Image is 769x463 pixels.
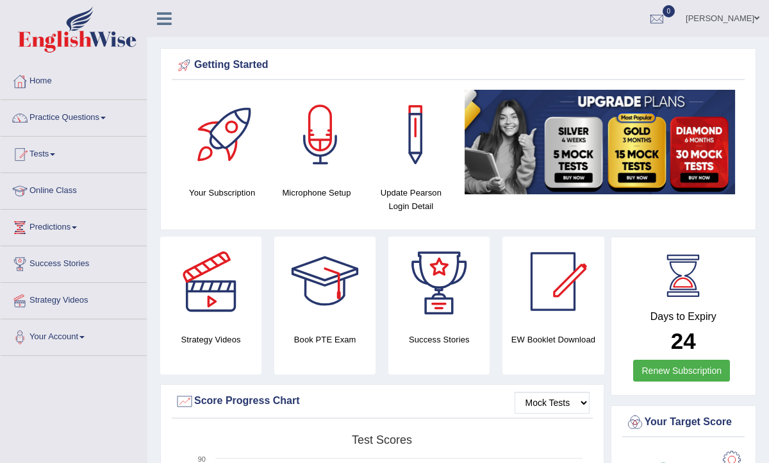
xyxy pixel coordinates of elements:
[465,90,735,194] img: small5.jpg
[633,360,730,382] a: Renew Subscription
[175,392,590,411] div: Score Progress Chart
[1,246,147,278] a: Success Stories
[1,319,147,351] a: Your Account
[1,283,147,315] a: Strategy Videos
[160,333,261,346] h4: Strategy Videos
[352,434,412,446] tspan: Test scores
[502,333,604,346] h4: EW Booklet Download
[1,173,147,205] a: Online Class
[625,413,742,432] div: Your Target Score
[1,137,147,169] a: Tests
[388,333,490,346] h4: Success Stories
[1,210,147,242] a: Predictions
[625,311,742,323] h4: Days to Expiry
[198,455,206,463] text: 90
[175,56,741,75] div: Getting Started
[181,186,263,199] h4: Your Subscription
[276,186,357,199] h4: Microphone Setup
[663,5,675,17] span: 0
[274,333,376,346] h4: Book PTE Exam
[671,328,696,353] b: 24
[1,63,147,96] a: Home
[370,186,452,213] h4: Update Pearson Login Detail
[1,100,147,132] a: Practice Questions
